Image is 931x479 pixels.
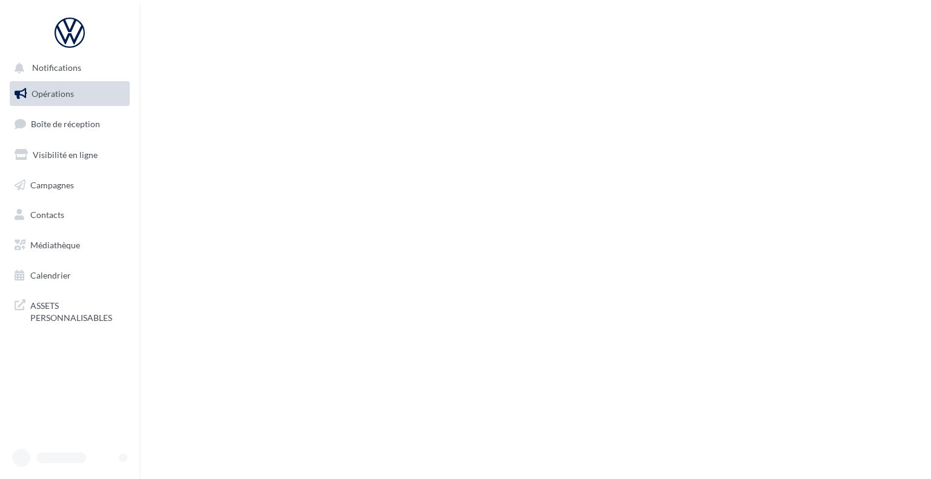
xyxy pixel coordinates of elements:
a: ASSETS PERSONNALISABLES [7,292,132,328]
span: Médiathèque [30,240,80,250]
span: Calendrier [30,270,71,280]
span: Boîte de réception [31,119,100,129]
span: Opérations [32,88,74,99]
span: Visibilité en ligne [33,150,98,160]
span: Contacts [30,210,64,220]
a: Contacts [7,202,132,228]
a: Boîte de réception [7,111,132,137]
span: Notifications [32,63,81,73]
a: Visibilité en ligne [7,142,132,168]
a: Médiathèque [7,233,132,258]
a: Opérations [7,81,132,107]
a: Campagnes [7,173,132,198]
span: ASSETS PERSONNALISABLES [30,297,125,323]
a: Calendrier [7,263,132,288]
span: Campagnes [30,179,74,190]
